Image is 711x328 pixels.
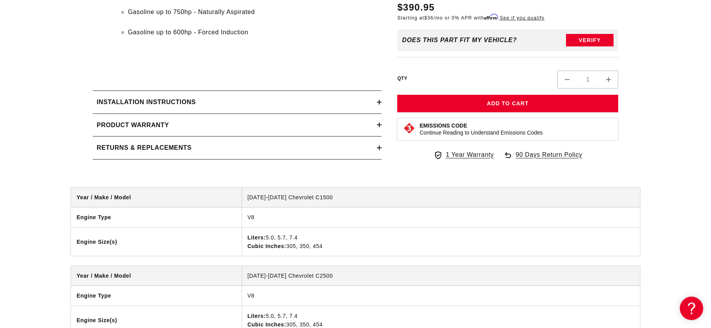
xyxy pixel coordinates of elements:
[397,95,618,112] button: Add to Cart
[71,227,242,256] th: Engine Size(s)
[248,321,287,328] strong: Cubic Inches:
[242,207,640,227] td: V8
[93,114,382,137] summary: Product warranty
[248,234,266,241] strong: Liters:
[397,14,544,21] p: Starting at /mo or 0% APR with .
[128,27,378,37] li: Gasoline up to 600hp - Forced Induction
[403,122,416,134] img: Emissions code
[97,143,191,153] h2: Returns & replacements
[93,137,382,159] summary: Returns & replacements
[402,37,517,44] div: Does This part fit My vehicle?
[397,75,407,82] label: QTY
[93,91,382,113] summary: Installation Instructions
[128,7,378,17] li: Gasoline up to 750hp - Naturally Aspirated
[446,149,494,160] span: 1 Year Warranty
[242,266,640,286] td: [DATE]-[DATE] Chevrolet C2500
[71,188,242,207] th: Year / Make / Model
[419,129,543,136] p: Continue Reading to Understand Emissions Codes
[97,97,196,107] h2: Installation Instructions
[71,207,242,227] th: Engine Type
[433,149,494,160] a: 1 Year Warranty
[397,0,435,14] span: $390.95
[248,243,287,249] strong: Cubic Inches:
[248,313,266,319] strong: Liters:
[419,122,543,136] button: Emissions CodeContinue Reading to Understand Emissions Codes
[71,286,242,306] th: Engine Type
[500,15,545,21] a: See if you qualify - Learn more about Affirm Financing (opens in modal)
[424,15,433,21] span: $36
[484,14,498,20] span: Affirm
[97,120,169,130] h2: Product warranty
[566,34,614,46] button: Verify
[71,266,242,286] th: Year / Make / Model
[242,286,640,306] td: V8
[516,149,582,167] span: 90 Days Return Policy
[242,188,640,207] td: [DATE]-[DATE] Chevrolet C1500
[242,227,640,256] td: 5.0, 5.7, 7.4 305, 350, 454
[503,149,582,167] a: 90 Days Return Policy
[419,122,467,128] strong: Emissions Code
